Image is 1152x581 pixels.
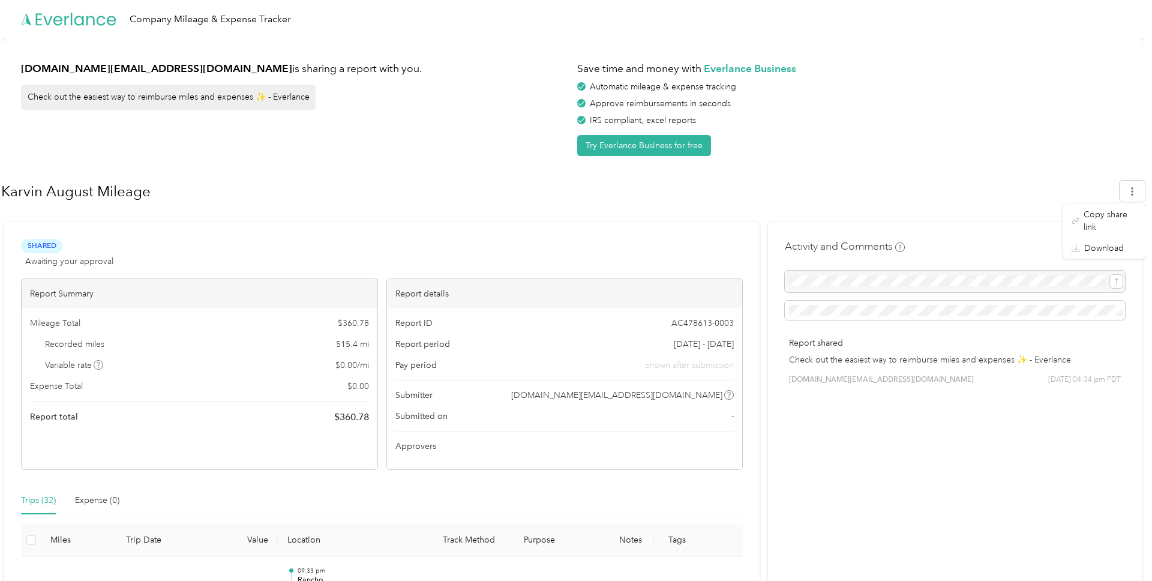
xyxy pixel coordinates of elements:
span: IRS compliant, excel reports [590,115,696,125]
span: Report period [395,338,450,351]
span: Mileage Total [30,317,80,330]
div: Company Mileage & Expense Tracker [130,12,291,27]
span: Submitted on [395,410,448,423]
span: $ 0.00 / mi [335,359,369,372]
th: Tags [654,524,701,557]
span: Shared [21,239,62,253]
span: Pay period [395,359,437,372]
th: Trip Date [116,524,203,557]
h4: Activity and Comments [785,239,905,254]
strong: Everlance Business [704,62,796,74]
strong: [DOMAIN_NAME][EMAIL_ADDRESS][DOMAIN_NAME] [21,62,292,74]
span: [DATE] - [DATE] [674,338,734,351]
th: Value [203,524,278,557]
span: Submitter [395,389,433,402]
div: Check out the easiest way to reimburse miles and expenses ✨ - Everlance [21,85,316,110]
h1: Karvin August Mileage [1,177,1111,206]
span: shown after submission [646,359,734,372]
div: Expense (0) [75,494,119,507]
span: Variable rate [45,359,104,372]
span: Copy share link [1084,208,1138,233]
span: Download [1084,242,1124,254]
p: 09:33 pm [298,567,424,575]
th: Track Method [433,524,514,557]
span: Awaiting your approval [25,255,113,268]
span: Report ID [395,317,433,330]
th: Location [278,524,433,557]
th: Purpose [514,524,607,557]
span: - [731,410,734,423]
div: Report details [387,279,743,309]
p: Check out the easiest way to reimburse miles and expenses ✨ - Everlance [789,354,1121,366]
span: AC478613-0003 [671,317,734,330]
span: $ 0.00 [347,380,369,393]
span: 515.4 mi [336,338,369,351]
h1: Save time and money with [577,61,1125,76]
span: $ 360.78 [334,410,369,424]
h1: is sharing a report with you. [21,61,569,76]
div: Trips (32) [21,494,56,507]
p: Report shared [789,337,1121,349]
span: [DOMAIN_NAME][EMAIL_ADDRESS][DOMAIN_NAME] [511,389,722,402]
span: [DATE] 04:34 pm PDT [1048,375,1121,385]
span: Automatic mileage & expense tracking [590,82,736,92]
span: [DOMAIN_NAME][EMAIL_ADDRESS][DOMAIN_NAME] [789,375,974,385]
span: Report total [30,411,78,423]
th: Miles [41,524,116,557]
div: Report Summary [22,279,377,309]
span: $ 360.78 [338,317,369,330]
span: Approve reimbursements in seconds [590,98,731,109]
span: Approvers [395,440,436,453]
span: Recorded miles [45,338,104,351]
th: Notes [607,524,654,557]
button: Try Everlance Business for free [577,135,711,156]
span: Expense Total [30,380,83,393]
